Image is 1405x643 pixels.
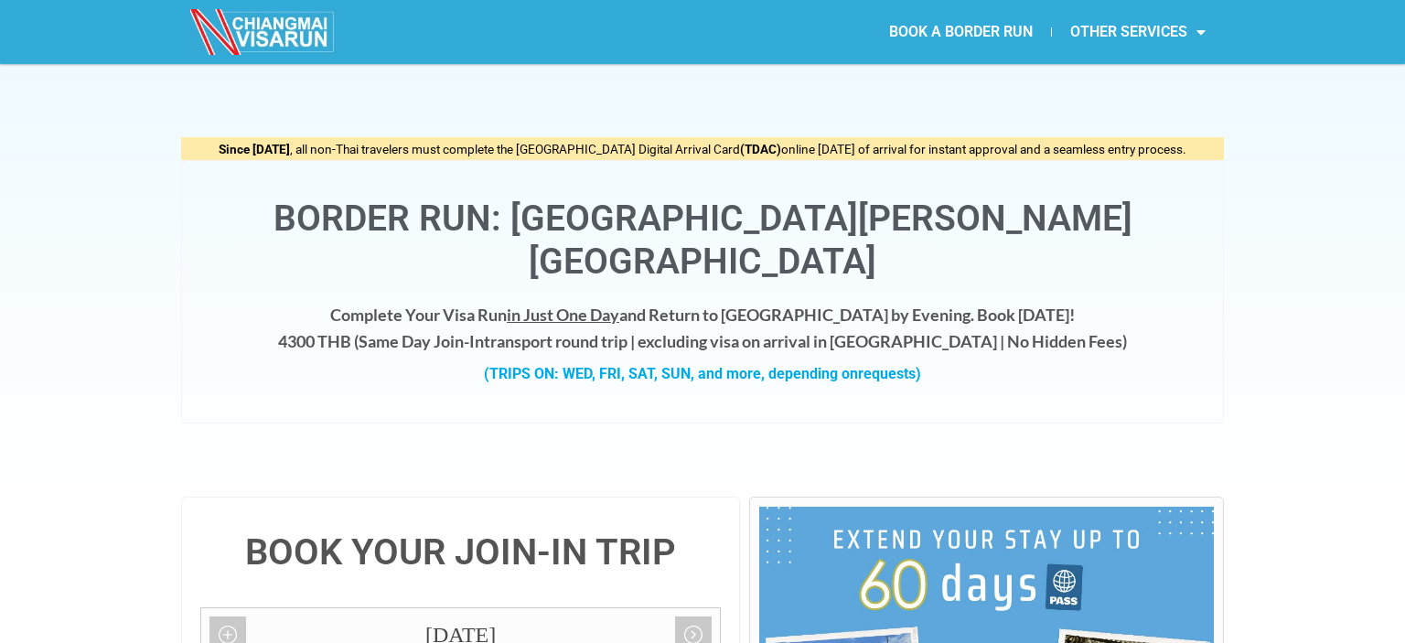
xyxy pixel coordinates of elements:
[507,305,619,325] span: in Just One Day
[740,142,781,156] strong: (TDAC)
[1052,11,1224,53] a: OTHER SERVICES
[200,302,1205,355] h4: Complete Your Visa Run and Return to [GEOGRAPHIC_DATA] by Evening. Book [DATE]! 4300 THB ( transp...
[219,142,1186,156] span: , all non-Thai travelers must complete the [GEOGRAPHIC_DATA] Digital Arrival Card online [DATE] o...
[871,11,1051,53] a: BOOK A BORDER RUN
[219,142,290,156] strong: Since [DATE]
[359,331,484,351] strong: Same Day Join-In
[200,198,1205,284] h1: Border Run: [GEOGRAPHIC_DATA][PERSON_NAME][GEOGRAPHIC_DATA]
[858,365,921,382] span: requests)
[484,365,921,382] strong: (TRIPS ON: WED, FRI, SAT, SUN, and more, depending on
[702,11,1224,53] nav: Menu
[200,534,721,571] h4: BOOK YOUR JOIN-IN TRIP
